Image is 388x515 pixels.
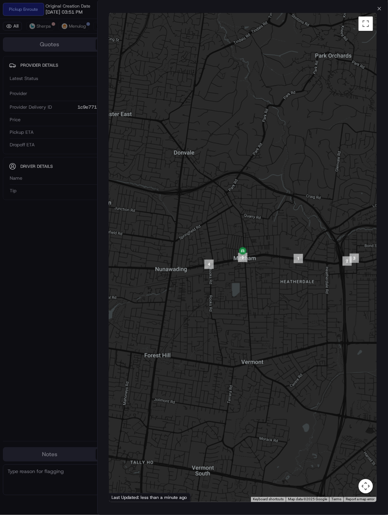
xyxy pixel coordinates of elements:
[359,479,373,493] button: Map camera controls
[204,260,214,269] div: 4
[111,493,134,502] img: Google
[253,497,284,502] button: Keyboard shortcuts
[288,497,327,501] span: Map data ©2025 Google
[331,497,341,501] a: Terms (opens in new tab)
[342,256,352,266] div: 2
[294,254,303,263] div: 1
[111,493,134,502] a: Open this area in Google Maps (opens a new window)
[350,254,359,263] div: 3
[359,16,373,31] button: Toggle fullscreen view
[346,497,374,501] a: Report a map error
[109,493,190,502] div: Last Updated: less than a minute ago
[238,253,247,262] div: 5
